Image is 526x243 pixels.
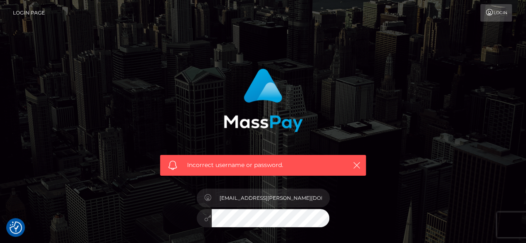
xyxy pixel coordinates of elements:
span: Incorrect username or password. [187,161,339,169]
img: Revisit consent button [10,221,22,234]
button: Consent Preferences [10,221,22,234]
input: Username... [212,189,330,207]
a: Login [480,4,512,22]
img: MassPay Login [224,69,303,132]
a: Login Page [13,4,45,22]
